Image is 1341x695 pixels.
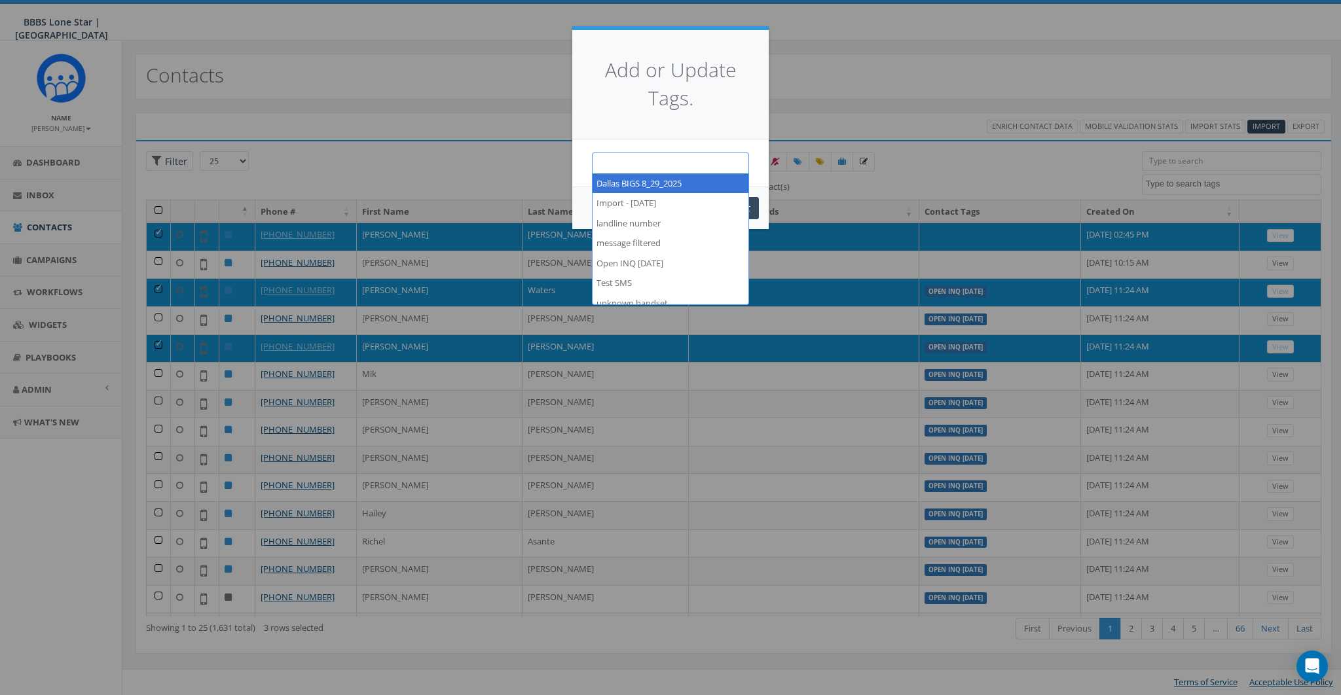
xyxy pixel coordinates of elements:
[592,56,749,113] h4: Add or Update Tags.
[593,193,748,213] li: Import - [DATE]
[593,253,748,274] li: Open INQ [DATE]
[593,233,748,253] li: message filtered
[593,213,748,234] li: landline number
[593,273,748,293] li: Test SMS
[593,173,748,194] li: Dallas BIGS 8_29_2025
[593,293,748,313] li: unknown handset
[1296,650,1328,682] div: Open Intercom Messenger
[596,156,602,168] textarea: Search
